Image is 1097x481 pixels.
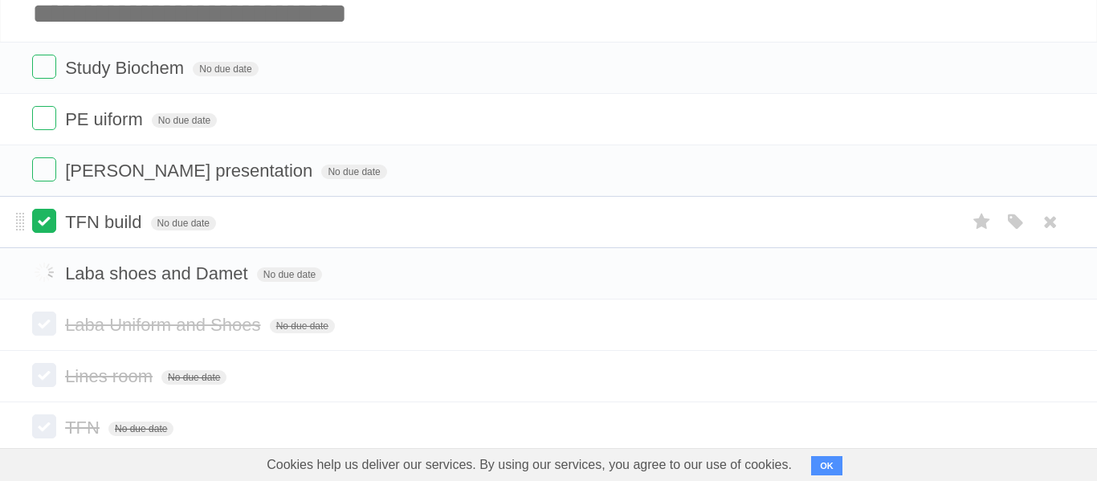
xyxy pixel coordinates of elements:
label: Done [32,312,56,336]
span: No due date [108,422,173,436]
span: No due date [151,216,216,230]
span: No due date [161,370,226,385]
span: TFN build [65,212,145,232]
button: OK [811,456,842,475]
span: TFN [65,418,104,438]
span: No due date [152,113,217,128]
span: No due date [193,62,258,76]
span: No due date [321,165,386,179]
span: Cookies help us deliver our services. By using our services, you agree to our use of cookies. [251,449,808,481]
span: No due date [257,267,322,282]
span: Lines room [65,366,157,386]
span: Laba Uniform and Shoes [65,315,264,335]
span: Study Biochem [65,58,188,78]
label: Done [32,414,56,438]
span: Laba shoes and Damet [65,263,252,283]
label: Done [32,363,56,387]
label: Star task [967,209,997,235]
span: No due date [270,319,335,333]
label: Done [32,106,56,130]
label: Done [32,209,56,233]
label: Done [32,260,56,284]
span: [PERSON_NAME] presentation [65,161,316,181]
label: Done [32,157,56,181]
span: PE uiform [65,109,147,129]
label: Done [32,55,56,79]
